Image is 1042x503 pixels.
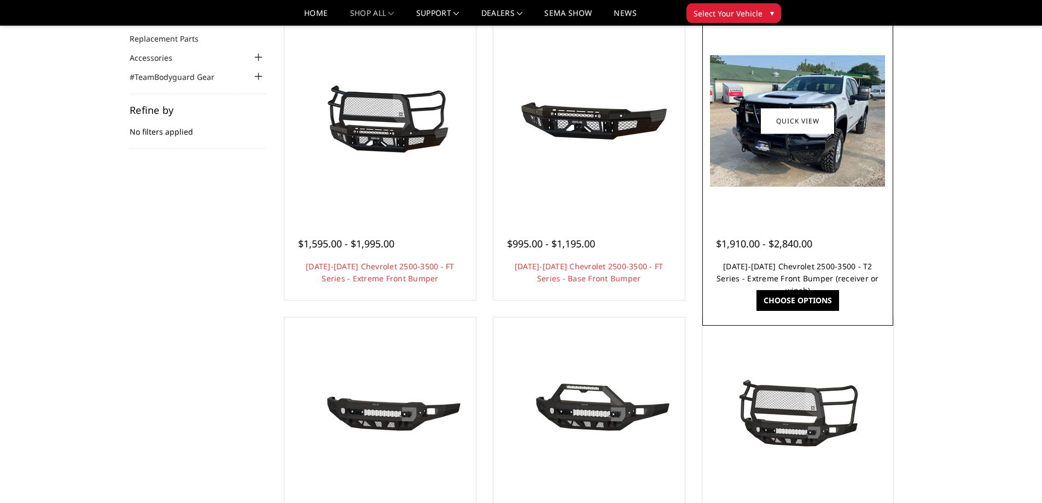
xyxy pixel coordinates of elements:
button: Select Your Vehicle [686,3,781,23]
span: $1,595.00 - $1,995.00 [298,237,394,250]
a: Support [416,9,459,25]
a: Quick view [761,108,834,134]
a: [DATE]-[DATE] Chevrolet 2500-3500 - T2 Series - Extreme Front Bumper (receiver or winch) [717,261,879,296]
a: #TeamBodyguard Gear [130,71,228,83]
span: Select Your Vehicle [694,8,762,19]
div: No filters applied [130,105,265,149]
span: $995.00 - $1,195.00 [507,237,595,250]
a: Accessories [130,52,186,63]
h5: Refine by [130,105,265,115]
img: 2024-2025 Chevrolet 2500-3500 - T2 Series - Extreme Front Bumper (receiver or winch) [710,55,885,187]
a: Replacement Parts [130,33,212,44]
span: $1,910.00 - $2,840.00 [716,237,812,250]
a: 2024-2025 Chevrolet 2500-3500 - FT Series - Base Front Bumper 2024-2025 Chevrolet 2500-3500 - FT ... [496,28,682,214]
img: 2024-2025 Chevrolet 2500-3500 - Freedom Series - Base Front Bumper (non-winch) [293,372,468,454]
a: Dealers [481,9,523,25]
a: Home [304,9,328,25]
a: [DATE]-[DATE] Chevrolet 2500-3500 - FT Series - Base Front Bumper [515,261,663,284]
img: 2024-2025 Chevrolet 2500-3500 - Freedom Series - Sport Front Bumper (non-winch) [502,372,677,454]
a: [DATE]-[DATE] Chevrolet 2500-3500 - FT Series - Extreme Front Bumper [306,261,455,284]
a: SEMA Show [544,9,592,25]
a: 2024-2025 Chevrolet 2500-3500 - T2 Series - Extreme Front Bumper (receiver or winch) 2024-2025 Ch... [705,28,891,214]
span: ▾ [770,7,774,19]
a: News [614,9,636,25]
a: Choose Options [756,290,839,311]
a: 2024-2025 Chevrolet 2500-3500 - FT Series - Extreme Front Bumper 2024-2025 Chevrolet 2500-3500 - ... [287,28,473,214]
a: shop all [350,9,394,25]
img: 2024-2025 Chevrolet 2500-3500 - Freedom Series - Extreme Front Bumper [710,372,885,454]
